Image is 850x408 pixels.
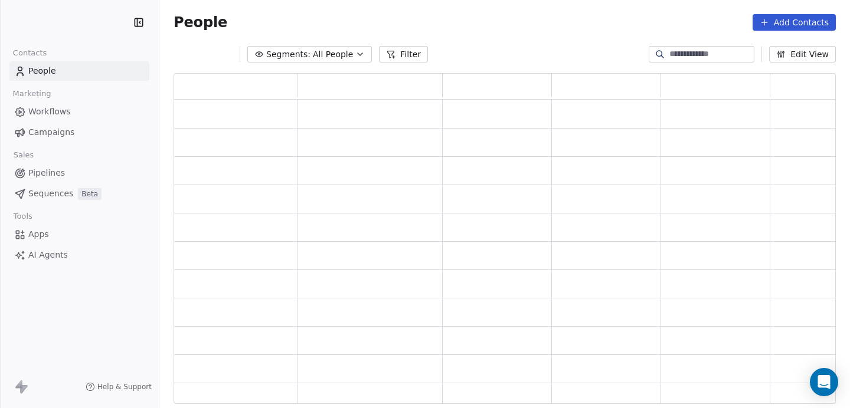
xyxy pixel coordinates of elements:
a: Campaigns [9,123,149,142]
span: Contacts [8,44,52,62]
button: Filter [379,46,428,62]
a: Pipelines [9,163,149,183]
span: Marketing [8,85,56,103]
span: People [174,14,227,31]
a: People [9,61,149,81]
span: Beta [78,188,102,200]
div: Open Intercom Messenger [810,368,838,396]
span: Help & Support [97,382,152,391]
span: Segments: [266,48,310,61]
span: Tools [8,208,37,225]
a: Workflows [9,102,149,121]
span: Apps [28,228,49,241]
span: Pipelines [28,167,65,179]
span: Campaigns [28,126,74,139]
button: Add Contacts [753,14,836,31]
a: AI Agents [9,245,149,265]
a: Apps [9,225,149,244]
a: SequencesBeta [9,184,149,203]
span: Sequences [28,187,73,200]
span: All People [313,48,353,61]
span: People [28,65,56,77]
button: Edit View [769,46,836,62]
a: Help & Support [86,382,152,391]
span: Sales [8,146,39,164]
span: Workflows [28,106,71,118]
span: AI Agents [28,249,68,261]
